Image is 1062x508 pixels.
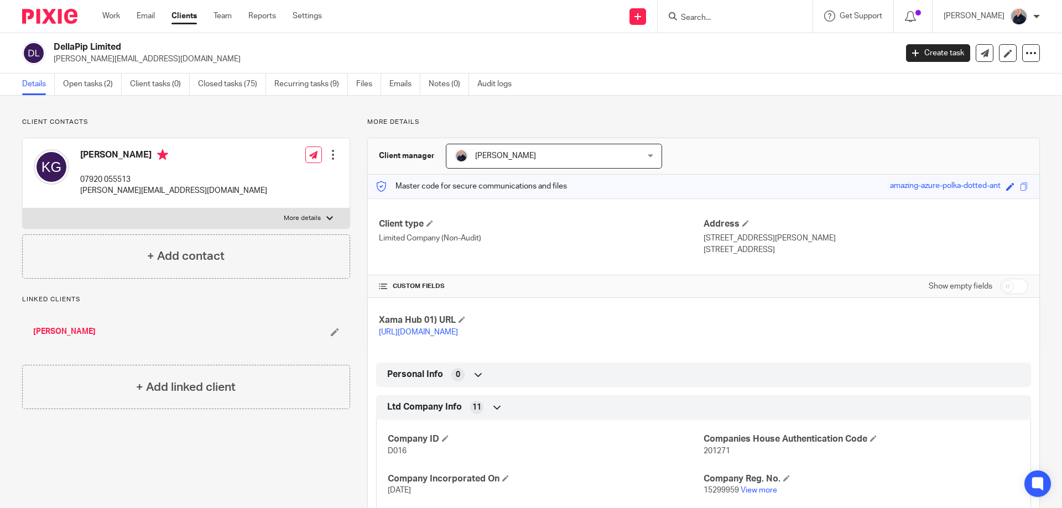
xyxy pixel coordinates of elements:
p: Linked clients [22,295,350,304]
p: [PERSON_NAME][EMAIL_ADDRESS][DOMAIN_NAME] [54,54,889,65]
a: Audit logs [477,74,520,95]
h4: Xama Hub 01) URL [379,315,704,326]
a: Settings [293,11,322,22]
h4: CUSTOM FIELDS [379,282,704,291]
a: Notes (0) [429,74,469,95]
i: Primary [157,149,168,160]
a: [PERSON_NAME] [33,326,96,337]
h3: Client manager [379,150,435,161]
a: Details [22,74,55,95]
a: Work [102,11,120,22]
a: Open tasks (2) [63,74,122,95]
span: Ltd Company Info [387,401,462,413]
img: svg%3E [22,41,45,65]
a: Recurring tasks (9) [274,74,348,95]
p: [STREET_ADDRESS] [704,244,1028,255]
img: svg%3E [34,149,69,185]
p: Limited Company (Non-Audit) [379,233,704,244]
img: IMG_8745-0021-copy.jpg [455,149,468,163]
label: Show empty fields [929,281,992,292]
h4: [PERSON_NAME] [80,149,267,163]
h4: + Add linked client [136,379,236,396]
a: Email [137,11,155,22]
a: Team [214,11,232,22]
p: [PERSON_NAME] [944,11,1004,22]
input: Search [680,13,779,23]
p: Client contacts [22,118,350,127]
span: Personal Info [387,369,443,380]
a: [URL][DOMAIN_NAME] [379,328,458,336]
h4: Company Reg. No. [704,473,1019,485]
p: More details [284,214,321,223]
h4: Company ID [388,433,704,445]
span: 15299959 [704,486,739,494]
p: [STREET_ADDRESS][PERSON_NAME] [704,233,1028,244]
h4: Companies House Authentication Code [704,433,1019,445]
h4: + Add contact [147,248,225,265]
a: Emails [389,74,420,95]
span: 11 [472,402,481,413]
span: 0 [456,369,460,380]
a: Reports [248,11,276,22]
span: [DATE] [388,486,411,494]
a: Clients [171,11,197,22]
a: Closed tasks (75) [198,74,266,95]
a: Create task [906,44,970,62]
span: [PERSON_NAME] [475,152,536,160]
p: 07920 055513 [80,174,267,185]
img: IMG_8745-0021-copy.jpg [1010,8,1028,25]
img: Pixie [22,9,77,24]
p: Master code for secure communications and files [376,181,567,192]
h4: Address [704,218,1028,230]
a: View more [741,486,777,494]
h4: Client type [379,218,704,230]
p: More details [367,118,1040,127]
div: amazing-azure-polka-dotted-ant [890,180,1001,193]
a: Files [356,74,381,95]
span: D016 [388,447,407,455]
h4: Company Incorporated On [388,473,704,485]
span: Get Support [840,12,882,20]
a: Client tasks (0) [130,74,190,95]
h2: DellaPip Limited [54,41,722,53]
span: 201271 [704,447,730,455]
p: [PERSON_NAME][EMAIL_ADDRESS][DOMAIN_NAME] [80,185,267,196]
